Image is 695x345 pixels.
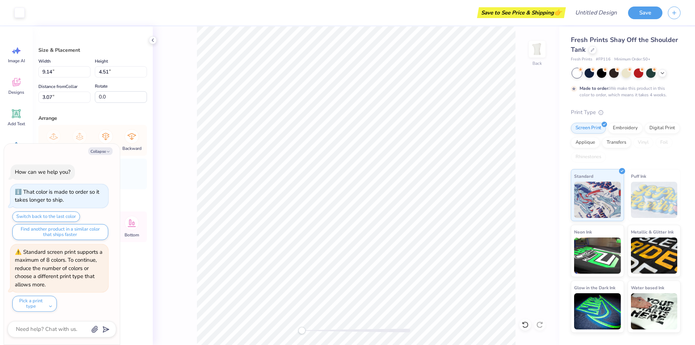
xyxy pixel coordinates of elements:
div: Print Type [571,108,681,117]
span: Standard [574,172,593,180]
span: Image AI [8,58,25,64]
div: We make this product in this color to order, which means it takes 4 weeks. [580,85,669,98]
div: Accessibility label [298,327,306,334]
img: Glow in the Dark Ink [574,293,621,329]
img: Back [530,42,544,56]
span: Metallic & Glitter Ink [631,228,674,236]
span: Neon Ink [574,228,592,236]
span: Fresh Prints [571,56,592,63]
div: Foil [656,137,673,148]
div: Arrange [38,114,147,122]
span: Glow in the Dark Ink [574,284,615,291]
div: Save to See Price & Shipping [479,7,564,18]
img: Metallic & Glitter Ink [631,237,678,274]
label: Height [95,57,108,66]
img: Water based Ink [631,293,678,329]
div: Embroidery [608,123,643,134]
div: Back [532,60,542,67]
div: Transfers [602,137,631,148]
div: Screen Print [571,123,606,134]
div: Rhinestones [571,152,606,163]
span: Puff Ink [631,172,646,180]
button: Pick a print type [12,296,57,312]
div: Standard screen print supports a maximum of 8 colors. To continue, reduce the number of colors or... [15,248,102,288]
span: Minimum Order: 50 + [614,56,650,63]
span: Backward [122,146,142,151]
div: That color is made to order so it takes longer to ship. [15,188,99,204]
button: Save [628,7,662,19]
span: Fresh Prints Shay Off the Shoulder Tank [571,35,678,54]
button: Switch back to the last color [12,211,80,222]
span: Designs [8,89,24,95]
span: Bottom [125,232,139,238]
span: Water based Ink [631,284,664,291]
div: How can we help you? [15,168,71,176]
div: Applique [571,137,600,148]
button: Collapse [88,147,113,155]
img: Standard [574,182,621,218]
span: 👉 [554,8,562,17]
label: Width [38,57,51,66]
strong: Made to order: [580,85,610,91]
img: Neon Ink [574,237,621,274]
div: Vinyl [633,137,653,148]
div: Size & Placement [38,46,147,54]
label: Rotate [95,82,108,91]
span: Add Text [8,121,25,127]
img: Puff Ink [631,182,678,218]
input: Untitled Design [569,5,623,20]
div: Digital Print [645,123,680,134]
span: # FP116 [596,56,611,63]
label: Distance from Collar [38,82,77,91]
button: Find another product in a similar color that ships faster [12,224,108,240]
